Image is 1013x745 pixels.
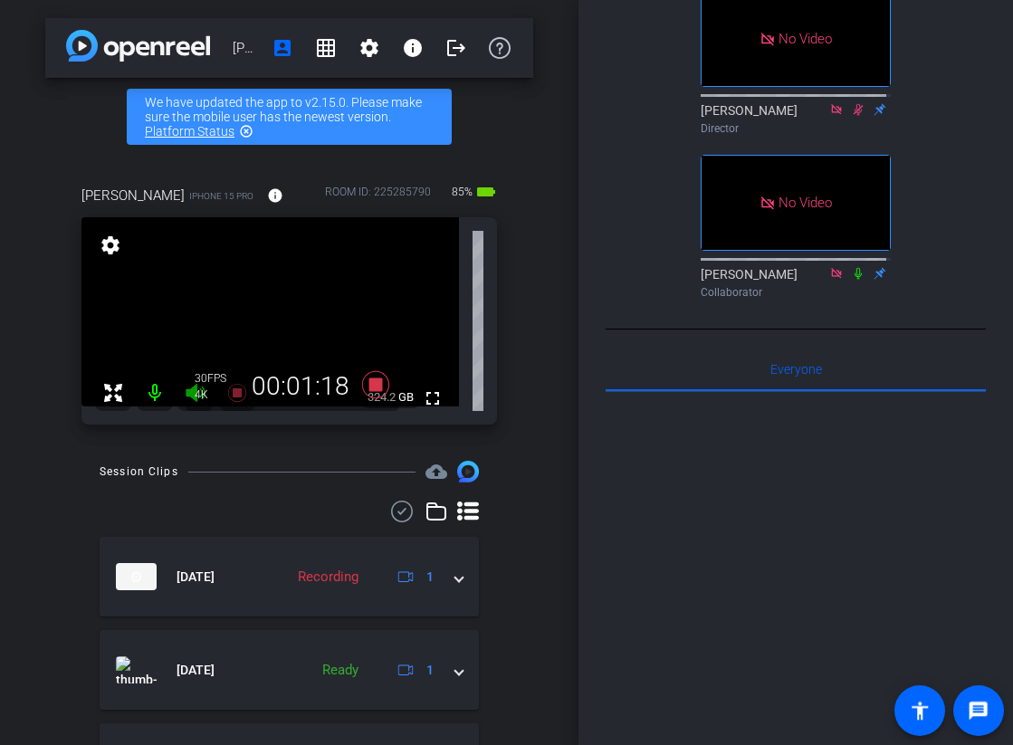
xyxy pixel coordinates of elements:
span: [PERSON_NAME] [233,30,261,66]
span: [PERSON_NAME] [81,186,185,205]
div: 4K [195,387,240,402]
mat-icon: cloud_upload [425,461,447,482]
mat-icon: fullscreen [422,387,444,409]
div: 30 [195,371,240,386]
img: thumb-nail [116,563,157,590]
div: ROOM ID: 225285790 [325,184,431,210]
mat-icon: settings [358,37,380,59]
mat-icon: highlight_off [239,124,253,138]
span: 1 [426,661,434,680]
span: [DATE] [177,661,215,680]
span: No Video [779,194,832,210]
div: 00:01:18 [240,371,361,402]
img: thumb-nail [116,656,157,683]
div: Session Clips [100,463,178,481]
div: Collaborator [701,284,891,301]
div: Recording [289,567,368,587]
mat-icon: info [267,187,283,204]
mat-expansion-panel-header: thumb-nail[DATE]Recording1 [100,537,479,616]
img: Session clips [457,461,479,482]
mat-icon: account_box [272,37,293,59]
span: Destinations for your clips [425,461,447,482]
mat-expansion-panel-header: thumb-nail[DATE]Ready1 [100,630,479,710]
span: [DATE] [177,568,215,587]
span: No Video [779,31,832,47]
img: app-logo [66,30,210,62]
span: 85% [449,177,475,206]
mat-icon: grid_on [315,37,337,59]
div: We have updated the app to v2.15.0. Please make sure the mobile user has the newest version. [127,89,452,145]
span: 1 [426,568,434,587]
mat-icon: battery_std [475,181,497,203]
div: [PERSON_NAME] [701,101,891,137]
mat-icon: accessibility [909,700,931,721]
a: Platform Status [145,124,234,138]
mat-icon: logout [445,37,467,59]
div: [PERSON_NAME] [701,265,891,301]
mat-icon: message [968,700,989,721]
span: Everyone [770,363,822,376]
mat-icon: info [402,37,424,59]
div: Ready [313,660,368,681]
span: FPS [207,372,226,385]
span: iPhone 15 Pro [189,189,253,203]
mat-icon: settings [98,234,123,256]
div: Director [701,120,891,137]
